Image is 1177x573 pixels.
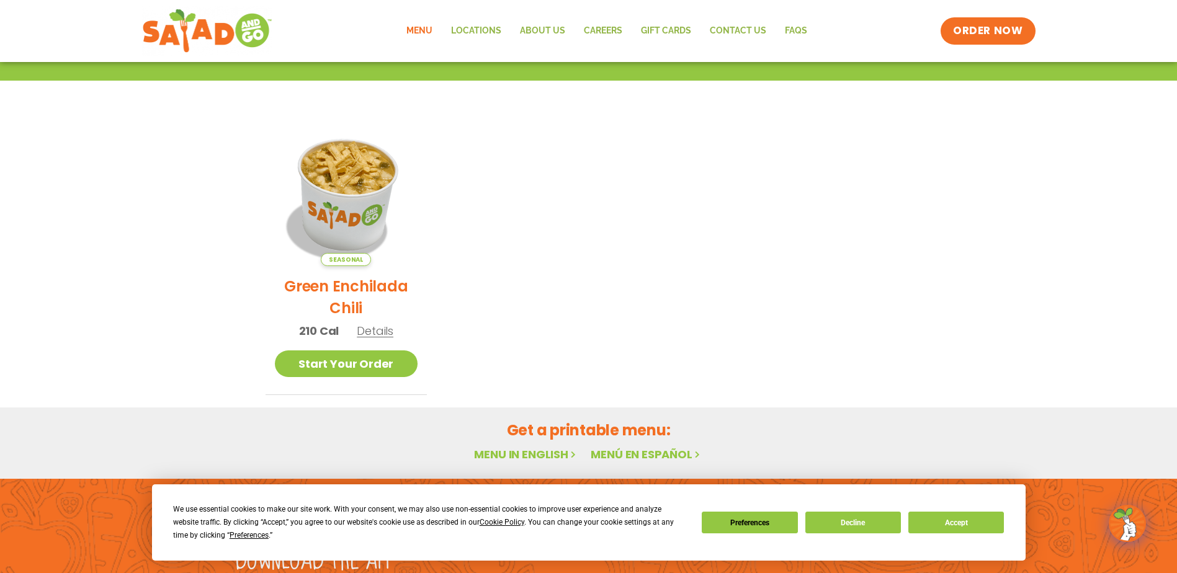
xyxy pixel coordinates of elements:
a: Menu in English [474,446,578,462]
a: Menú en español [591,446,702,462]
span: Seasonal [321,253,371,266]
img: new-SAG-logo-768×292 [142,6,273,56]
span: Preferences [230,531,269,540]
button: Preferences [702,512,797,533]
button: Decline [805,512,901,533]
span: Details [357,323,393,339]
h2: Green Enchilada Chili [275,275,418,319]
div: Cookie Consent Prompt [152,484,1026,561]
a: About Us [511,17,575,45]
span: ORDER NOW [953,24,1023,38]
img: wpChatIcon [1110,506,1145,541]
span: 210 Cal [299,322,339,339]
a: Menu [397,17,442,45]
a: Start Your Order [275,350,418,377]
h2: Get a printable menu: [266,419,912,441]
div: We use essential cookies to make our site work. With your consent, we may also use non-essential ... [173,503,687,542]
a: ORDER NOW [941,17,1035,45]
a: Careers [575,17,632,45]
a: Contact Us [700,17,776,45]
button: Accept [908,512,1004,533]
img: Product photo for Green Enchilada Chili [262,110,430,278]
a: FAQs [776,17,817,45]
span: Cookie Policy [480,518,524,526]
nav: Menu [397,17,817,45]
a: GIFT CARDS [632,17,700,45]
a: Locations [442,17,511,45]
